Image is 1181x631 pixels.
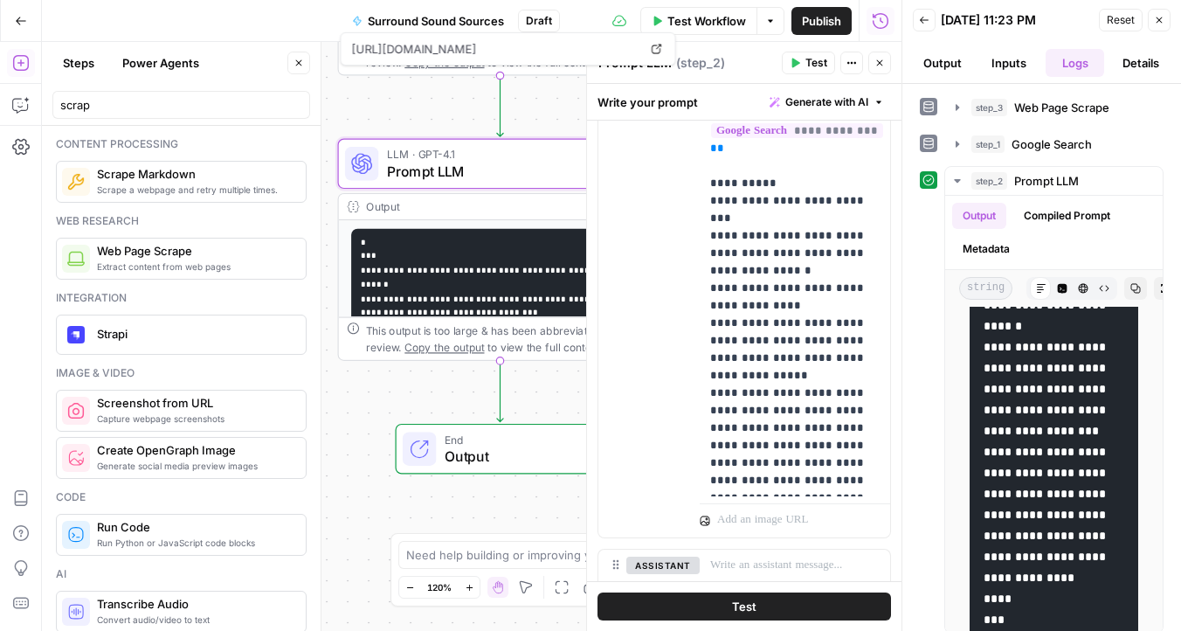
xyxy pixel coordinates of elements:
button: Power Agents [112,49,210,77]
span: string [959,277,1012,300]
span: step_2 [971,172,1007,190]
span: Convert audio/video to text [97,613,292,627]
span: Capture webpage screenshots [97,412,292,426]
span: Generate with AI [785,94,868,110]
g: Edge from step_1 to step_2 [497,75,503,136]
span: Draft [526,13,552,29]
div: Content processing [56,136,307,152]
span: Create OpenGraph Image [97,441,292,459]
span: Test Workflow [667,12,746,30]
button: Metadata [952,236,1020,262]
button: Publish [791,7,852,35]
button: Output [952,203,1006,229]
span: ( step_2 ) [676,54,725,72]
span: Extract content from web pages [97,260,292,274]
button: Test [597,593,891,621]
span: Prompt LLM [387,161,605,182]
span: Copy the output [404,56,484,68]
button: Steps [52,49,105,77]
div: EndOutput [338,424,663,475]
span: Publish [802,12,841,30]
span: [URL][DOMAIN_NAME] [349,33,642,65]
div: Write your prompt [587,84,901,120]
span: Scrape a webpage and retry multiple times. [97,183,292,197]
span: Web Page Scrape [97,242,292,260]
g: Edge from step_2 to end [497,361,503,422]
span: Scrape Markdown [97,165,292,183]
span: Test [805,55,827,71]
button: Details [1111,49,1171,77]
span: End [445,431,587,447]
span: Run Code [97,518,292,536]
button: assistant [626,557,700,574]
div: Ai [56,566,307,582]
span: Output [445,446,587,467]
span: step_1 [971,135,1005,153]
span: Web Page Scrape [1014,99,1109,116]
span: Transcribe Audio [97,595,292,613]
span: Prompt LLM [1014,172,1079,190]
img: pyizt6wx4h99f5rkgufsmugliyey [67,449,85,467]
span: Strapi [97,325,292,343]
div: Web research [56,213,307,229]
span: LLM · GPT-4.1 [387,146,605,163]
span: 120% [427,580,452,594]
span: step_3 [971,99,1007,116]
img: jlmgu399hrhymlku2g1lv3es8mdc [67,173,85,191]
button: Inputs [979,49,1039,77]
button: Logs [1046,49,1105,77]
span: Reset [1107,12,1135,28]
div: Code [56,489,307,505]
span: Generate social media preview images [97,459,292,473]
div: This output is too large & has been abbreviated for review. to view the full content. [366,322,653,356]
button: Reset [1099,9,1143,31]
span: Screenshot from URL [97,394,292,412]
span: Run Python or JavaScript code blocks [97,536,292,550]
input: Search steps [60,96,302,114]
button: Output [913,49,972,77]
button: Test [782,52,835,74]
button: Surround Sound Sources [342,7,515,35]
span: Surround Sound Sources [368,12,504,30]
img: Strapi.monogram.logo.png [67,326,85,343]
span: Copy the output [404,341,484,353]
div: Integration [56,290,307,306]
div: Image & video [56,365,307,381]
span: Test [732,598,756,615]
button: Compiled Prompt [1013,203,1121,229]
span: Google Search [1012,135,1092,153]
div: Output [366,198,605,215]
button: Generate with AI [763,91,891,114]
button: Test Workflow [640,7,756,35]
